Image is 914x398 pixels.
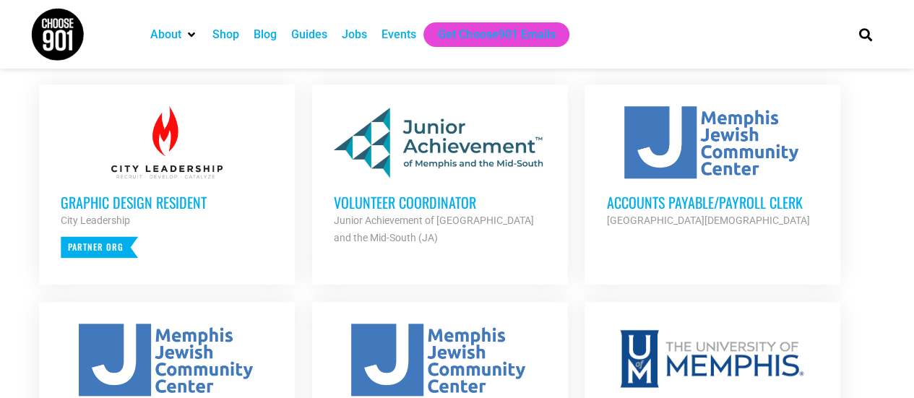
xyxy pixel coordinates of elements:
[61,215,130,226] strong: City Leadership
[312,85,568,268] a: Volunteer Coordinator Junior Achievement of [GEOGRAPHIC_DATA] and the Mid-South (JA)
[212,26,239,43] a: Shop
[342,26,367,43] a: Jobs
[381,26,416,43] a: Events
[150,26,181,43] a: About
[143,22,205,47] div: About
[254,26,277,43] a: Blog
[143,22,834,47] nav: Main nav
[606,215,809,226] strong: [GEOGRAPHIC_DATA][DEMOGRAPHIC_DATA]
[61,193,273,212] h3: Graphic Design Resident
[606,193,819,212] h3: Accounts Payable/Payroll Clerk
[334,193,546,212] h3: Volunteer Coordinator
[39,85,295,280] a: Graphic Design Resident City Leadership Partner Org
[585,85,840,251] a: Accounts Payable/Payroll Clerk [GEOGRAPHIC_DATA][DEMOGRAPHIC_DATA]
[853,22,877,46] div: Search
[334,215,534,243] strong: Junior Achievement of [GEOGRAPHIC_DATA] and the Mid-South (JA)
[438,26,555,43] a: Get Choose901 Emails
[291,26,327,43] a: Guides
[61,236,138,258] p: Partner Org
